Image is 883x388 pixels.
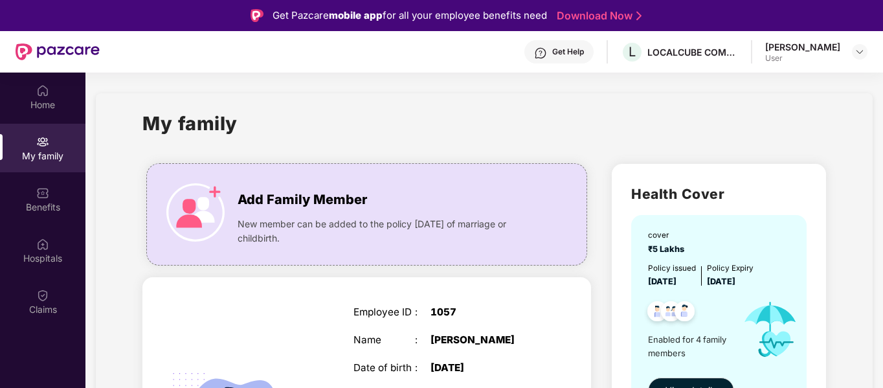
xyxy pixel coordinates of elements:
div: : [415,362,430,374]
img: icon [732,288,808,371]
span: Add Family Member [238,190,367,210]
h1: My family [142,109,238,138]
img: Stroke [636,9,642,23]
img: New Pazcare Logo [16,43,100,60]
img: svg+xml;base64,PHN2ZyB3aWR0aD0iMjAiIGhlaWdodD0iMjAiIHZpZXdCb3g9IjAgMCAyMCAyMCIgZmlsbD0ibm9uZSIgeG... [36,135,49,148]
div: [DATE] [430,362,539,374]
div: Get Help [552,47,584,57]
img: svg+xml;base64,PHN2ZyBpZD0iQmVuZWZpdHMiIHhtbG5zPSJodHRwOi8vd3d3LnczLm9yZy8yMDAwL3N2ZyIgd2lkdGg9Ij... [36,187,49,200]
span: Enabled for 4 family members [648,333,732,359]
div: : [415,306,430,318]
h2: Health Cover [631,183,807,205]
img: svg+xml;base64,PHN2ZyBpZD0iSG9tZSIgeG1sbnM9Imh0dHA6Ly93d3cudzMub3JnLzIwMDAvc3ZnIiB3aWR0aD0iMjAiIG... [36,84,49,97]
img: svg+xml;base64,PHN2ZyB4bWxucz0iaHR0cDovL3d3dy53My5vcmcvMjAwMC9zdmciIHdpZHRoPSI0OC45NDMiIGhlaWdodD... [642,297,673,329]
div: 1057 [430,306,539,318]
div: [PERSON_NAME] [430,334,539,346]
div: LOCALCUBE COMMERCE PRIVATE LIMITED [647,46,738,58]
span: ₹5 Lakhs [648,244,688,254]
strong: mobile app [329,9,383,21]
div: Name [353,334,416,346]
span: New member can be added to the policy [DATE] of marriage or childbirth. [238,217,538,245]
div: cover [648,229,688,242]
div: Employee ID [353,306,416,318]
div: User [765,53,840,63]
img: svg+xml;base64,PHN2ZyBpZD0iSGVscC0zMngzMiIgeG1sbnM9Imh0dHA6Ly93d3cudzMub3JnLzIwMDAvc3ZnIiB3aWR0aD... [534,47,547,60]
div: Date of birth [353,362,416,374]
img: svg+xml;base64,PHN2ZyB4bWxucz0iaHR0cDovL3d3dy53My5vcmcvMjAwMC9zdmciIHdpZHRoPSI0OC45NDMiIGhlaWdodD... [669,297,700,329]
img: svg+xml;base64,PHN2ZyBpZD0iSG9zcGl0YWxzIiB4bWxucz0iaHR0cDovL3d3dy53My5vcmcvMjAwMC9zdmciIHdpZHRoPS... [36,238,49,251]
span: [DATE] [707,277,735,286]
span: [DATE] [648,277,676,286]
img: svg+xml;base64,PHN2ZyBpZD0iRHJvcGRvd24tMzJ4MzIiIHhtbG5zPSJodHRwOi8vd3d3LnczLm9yZy8yMDAwL3N2ZyIgd2... [855,47,865,57]
img: icon [166,183,225,242]
span: L [629,44,636,60]
div: Policy issued [648,262,696,275]
img: Logo [251,9,263,22]
a: Download Now [557,9,638,23]
div: Policy Expiry [707,262,754,275]
div: : [415,334,430,346]
div: Get Pazcare for all your employee benefits need [273,8,547,23]
div: [PERSON_NAME] [765,41,840,53]
img: svg+xml;base64,PHN2ZyB4bWxucz0iaHR0cDovL3d3dy53My5vcmcvMjAwMC9zdmciIHdpZHRoPSI0OC45MTUiIGhlaWdodD... [655,297,687,329]
img: svg+xml;base64,PHN2ZyBpZD0iQ2xhaW0iIHhtbG5zPSJodHRwOi8vd3d3LnczLm9yZy8yMDAwL3N2ZyIgd2lkdGg9IjIwIi... [36,289,49,302]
